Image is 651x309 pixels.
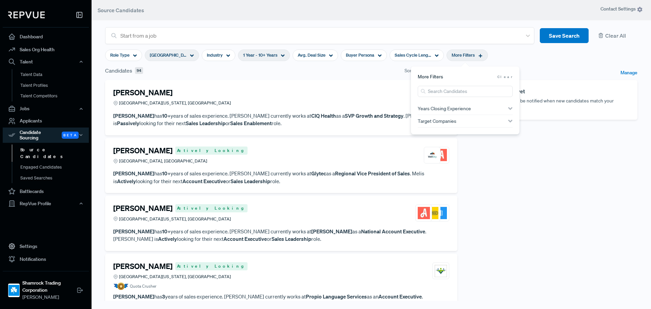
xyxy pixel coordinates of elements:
[418,86,513,97] input: Search Candidates
[361,228,425,235] strong: National Account Executive
[8,285,19,296] img: Shamrock Trading Corporation
[540,28,589,43] button: Save Search
[435,265,447,277] img: Netsmart
[158,235,177,242] strong: Actively
[130,283,156,289] span: Quota Crusher
[113,228,154,235] strong: [PERSON_NAME]
[3,43,89,56] a: Sales Org Health
[418,106,471,111] span: Years Closing Experience
[3,253,89,266] a: Notifications
[3,185,89,198] a: Battlecards
[311,170,326,177] strong: Glytec
[113,228,449,243] p: has years of sales experience. [PERSON_NAME] currently works at as a . [PERSON_NAME] is looking f...
[162,112,171,119] strong: 10+
[22,279,77,294] strong: Shamrock Trading Corporation
[418,102,513,115] button: Years Closing Experience
[3,128,89,143] button: Candidate Sourcing Beta
[8,12,45,18] img: RepVue
[395,52,431,58] span: Sales Cycle Length
[113,146,173,155] h4: [PERSON_NAME]
[113,283,129,290] img: Quota Badge
[119,273,231,280] span: [GEOGRAPHIC_DATA][US_STATE], [GEOGRAPHIC_DATA]
[175,204,248,212] span: Actively Looking
[12,173,98,184] a: Saved Searches
[119,100,231,106] span: [GEOGRAPHIC_DATA][US_STATE], [GEOGRAPHIC_DATA]
[12,80,98,91] a: Talent Profiles
[12,69,98,80] a: Talent Data
[158,301,177,308] strong: Actively
[230,120,272,127] strong: Sales Enablement
[3,128,89,143] div: Candidate Sourcing
[113,170,154,177] strong: [PERSON_NAME]
[117,120,139,127] strong: Passively
[243,52,277,58] span: 1 Year - 10+ Years
[3,240,89,253] a: Settings
[306,293,367,300] strong: Propio Language Services
[435,149,447,161] img: Angi
[272,235,311,242] strong: Sales Leadership
[474,88,629,95] h6: No Saved Search, yet
[12,162,98,173] a: Engaged Candidates
[113,293,154,300] strong: [PERSON_NAME]
[435,207,447,219] img: Housecall Pro
[405,67,457,74] div: Sort By:
[474,97,629,112] p: Try saving a search to be notified when new candidates match your criteria!
[270,301,335,308] strong: Customer Success Manager
[3,30,89,43] a: Dashboard
[311,112,336,119] strong: CIQ Health
[62,132,79,139] span: Beta
[162,170,171,177] strong: 10+
[113,170,449,185] p: has years of sales experience. [PERSON_NAME] currently works at as a . Melis is looking for their...
[98,7,144,14] span: Source Candidates
[182,178,226,185] strong: Account Executive
[12,144,98,162] a: Source Candidates
[594,28,637,43] button: Clear All
[418,73,443,80] span: More Filters
[418,115,513,127] button: Target Companies
[113,262,173,271] h4: [PERSON_NAME]
[22,294,77,301] span: [PERSON_NAME]
[426,207,438,219] img: Workiz
[162,228,171,235] strong: 10+
[150,52,186,58] span: [GEOGRAPHIC_DATA][US_STATE], [GEOGRAPHIC_DATA]
[3,198,89,209] button: RepVue Profile
[3,103,89,115] button: Jobs
[426,149,438,161] img: WellSky
[175,262,248,270] span: Actively Looking
[497,74,513,79] span: Clear
[418,207,430,219] img: Angi
[113,112,154,119] strong: [PERSON_NAME]
[346,52,374,58] span: Buyer Persona
[335,170,410,177] strong: Regional Vice President of Sales
[162,293,165,300] strong: 3
[175,147,248,155] span: Actively Looking
[620,69,637,77] a: Manage
[119,216,231,222] span: [GEOGRAPHIC_DATA][US_STATE], [GEOGRAPHIC_DATA]
[223,235,267,242] strong: Account Executive
[345,112,403,119] strong: SVP Growth and Strategy
[231,178,270,185] strong: Sales Leadership
[105,66,132,75] span: Candidates
[223,301,265,308] strong: Account Manager
[311,228,352,235] strong: [PERSON_NAME]
[119,158,207,164] span: [GEOGRAPHIC_DATA], [GEOGRAPHIC_DATA]
[110,52,130,58] span: Role Type
[12,91,98,101] a: Talent Competitors
[3,115,89,128] a: Applicants
[3,271,89,304] a: Shamrock Trading CorporationShamrock Trading Corporation[PERSON_NAME]
[113,293,449,308] p: has years of sales experience. [PERSON_NAME] currently works at as an . [PERSON_NAME] is looking ...
[452,52,475,58] span: More Filters
[117,178,136,185] strong: Actively
[378,293,422,300] strong: Account Executive
[600,5,643,13] span: Contact Settings
[418,118,456,124] span: Target Companies
[113,88,173,97] h4: [PERSON_NAME]
[3,56,89,67] button: Talent
[298,52,325,58] span: Avg. Deal Size
[135,67,143,74] span: 94
[113,204,173,213] h4: [PERSON_NAME]
[186,120,225,127] strong: Sales Leadership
